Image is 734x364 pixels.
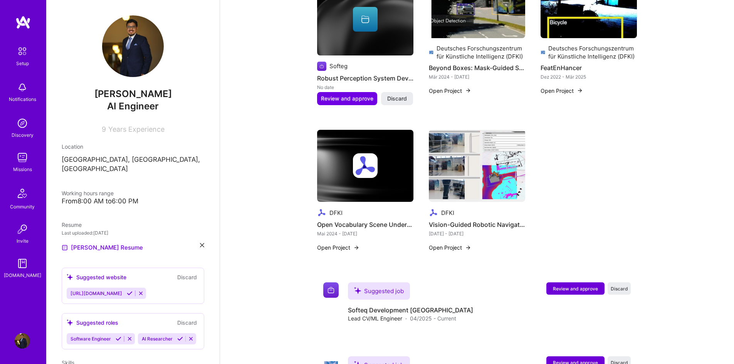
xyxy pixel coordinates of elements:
div: DFKI [329,209,343,217]
img: Company logo [541,48,545,57]
h4: Softeq Development [GEOGRAPHIC_DATA] [348,306,473,314]
span: 9 [102,125,106,133]
img: Company logo [429,48,433,57]
div: Suggested job [348,282,410,300]
span: Discard [387,95,407,102]
span: AI Engineer [107,101,159,112]
img: Invite [15,221,30,237]
span: [PERSON_NAME] [62,88,204,100]
div: [DOMAIN_NAME] [4,271,41,279]
span: AI Researcher [142,336,173,342]
img: setup [14,43,30,59]
a: User Avatar [13,333,32,349]
img: User Avatar [15,333,30,349]
button: Review and approve [317,92,377,105]
h4: Vision-Guided Robotic Navigation [429,220,525,230]
button: Discard [175,273,199,282]
h4: Beyond Boxes: Mask-Guided Spatio-Temporal Feature Aggregation for Video Object Detection [429,63,525,73]
h4: Robust Perception System Development [317,73,413,83]
div: Last uploaded: [DATE] [62,229,204,237]
img: Company logo [353,153,378,178]
img: guide book [15,256,30,271]
img: Vision-Guided Robotic Navigation [429,130,525,202]
span: Working hours range [62,190,114,196]
span: Lead CV/ML Engineer [348,314,402,322]
span: 04/2025 - Current [410,314,456,322]
img: teamwork [15,150,30,165]
div: Dez 2022 - Mär 2025 [541,73,637,81]
i: Reject [188,336,194,342]
img: cover [317,130,413,202]
div: [DATE] - [DATE] [429,230,525,238]
span: Review and approve [553,285,598,292]
i: icon SuggestedTeams [67,319,73,326]
i: icon SuggestedTeams [354,287,361,294]
div: Community [10,203,35,211]
i: Accept [127,290,133,296]
img: Community [13,184,32,203]
div: Notifications [9,95,36,103]
img: discovery [15,116,30,131]
div: Missions [13,165,32,173]
div: Setup [16,59,29,67]
span: Years Experience [108,125,165,133]
div: From 8:00 AM to 6:00 PM [62,197,204,205]
div: Deutsches Forschungszentrum für Künstliche Intelligenz (DFKI) [548,44,637,60]
button: Open Project [429,243,471,252]
button: Discard [175,318,199,327]
div: Invite [17,237,29,245]
span: Software Engineer [71,336,111,342]
button: Discard [381,92,413,105]
img: Company logo [317,62,326,71]
div: No date [317,83,413,91]
div: Deutsches Forschungszentrum für Künstliche Intelligenz (DFKI) [437,44,525,60]
button: Review and approve [546,282,605,295]
div: Suggested roles [67,319,118,327]
span: Discard [611,285,628,292]
button: Open Project [317,243,359,252]
i: icon Close [200,243,204,247]
h4: Open Vocabulary Scene Understanding [317,220,413,230]
img: arrow-right [577,87,583,94]
div: Location [62,143,204,151]
img: logo [15,15,31,29]
div: Mär 2024 - [DATE] [429,73,525,81]
span: · [405,314,407,322]
div: Discovery [12,131,34,139]
img: arrow-right [353,245,359,251]
div: Softeg [329,62,348,70]
span: Resume [62,221,82,228]
i: Reject [138,290,144,296]
img: Company logo [323,282,339,298]
i: Reject [127,336,133,342]
button: Discard [608,282,631,295]
h4: FeatEnHancer [541,63,637,73]
img: User Avatar [102,15,164,77]
img: arrow-right [465,245,471,251]
i: Accept [177,336,183,342]
span: [URL][DOMAIN_NAME] [71,290,122,296]
i: icon SuggestedTeams [67,274,73,280]
span: Review and approve [321,95,373,102]
img: Company logo [429,208,438,217]
div: Suggested website [67,273,126,281]
img: bell [15,80,30,95]
img: arrow-right [465,87,471,94]
img: Company logo [317,208,326,217]
div: Mai 2024 - [DATE] [317,230,413,238]
button: Open Project [429,87,471,95]
button: Open Project [541,87,583,95]
div: DFKI [441,209,454,217]
i: Accept [116,336,121,342]
img: Resume [62,245,68,251]
p: [GEOGRAPHIC_DATA], [GEOGRAPHIC_DATA], [GEOGRAPHIC_DATA] [62,155,204,174]
a: [PERSON_NAME] Resume [62,243,143,252]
